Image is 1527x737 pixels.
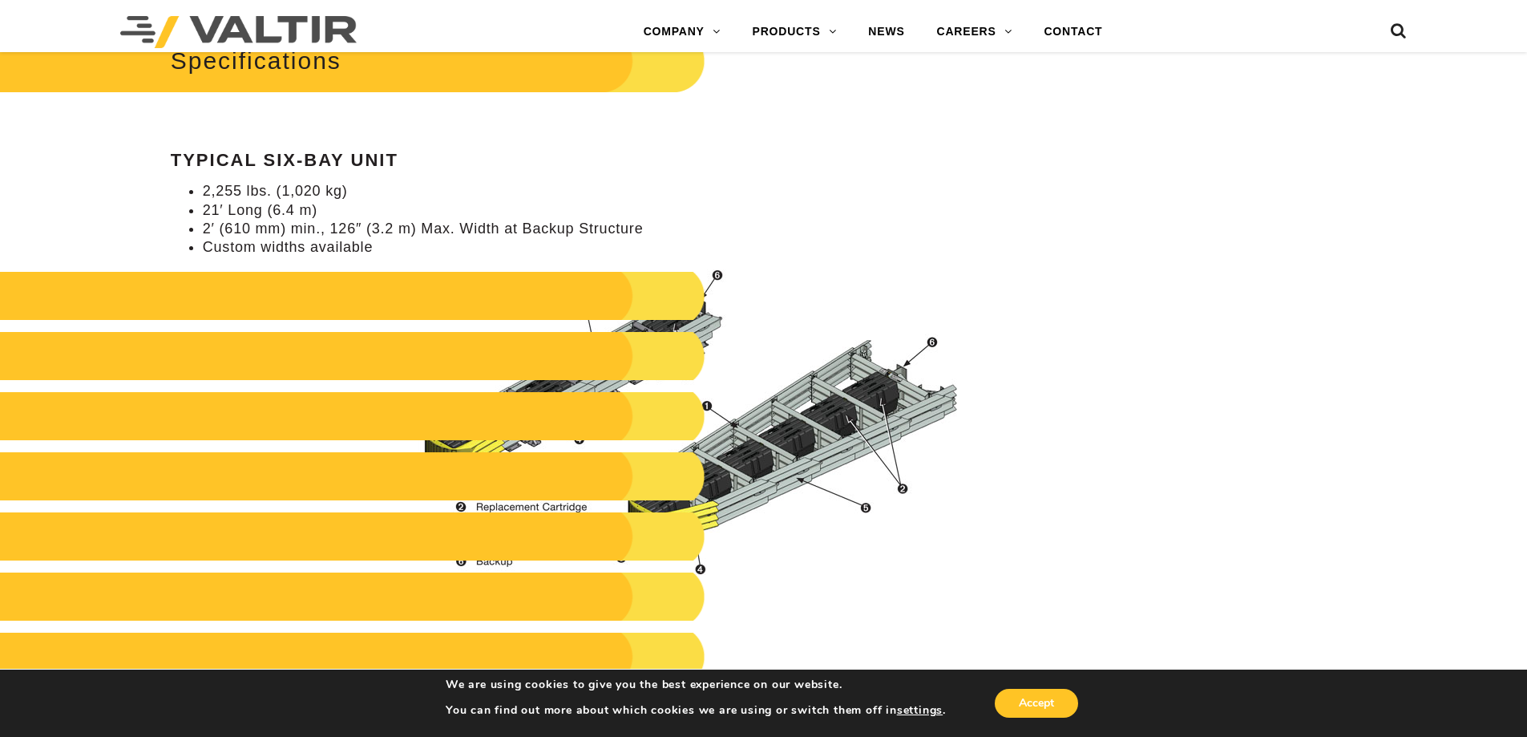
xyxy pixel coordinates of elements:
[852,16,920,48] a: NEWS
[995,689,1078,718] button: Accept
[203,182,975,200] li: 2,255 lbs. (1,020 kg)
[203,238,975,257] li: Custom widths available
[171,150,398,170] strong: Typical Six-Bay Unit
[921,16,1028,48] a: CAREERS
[120,16,357,48] img: Valtir
[1028,16,1118,48] a: CONTACT
[203,220,975,238] li: 2′ (610 mm) min., 126″ (3.2 m) Max. Width at Backup Structure
[897,703,943,718] button: settings
[203,201,975,220] li: 21′ Long (6.4 m)
[446,678,946,692] p: We are using cookies to give you the best experience on our website.
[446,703,946,718] p: You can find out more about which cookies we are using or switch them off in .
[628,16,737,48] a: COMPANY
[737,16,853,48] a: PRODUCTS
